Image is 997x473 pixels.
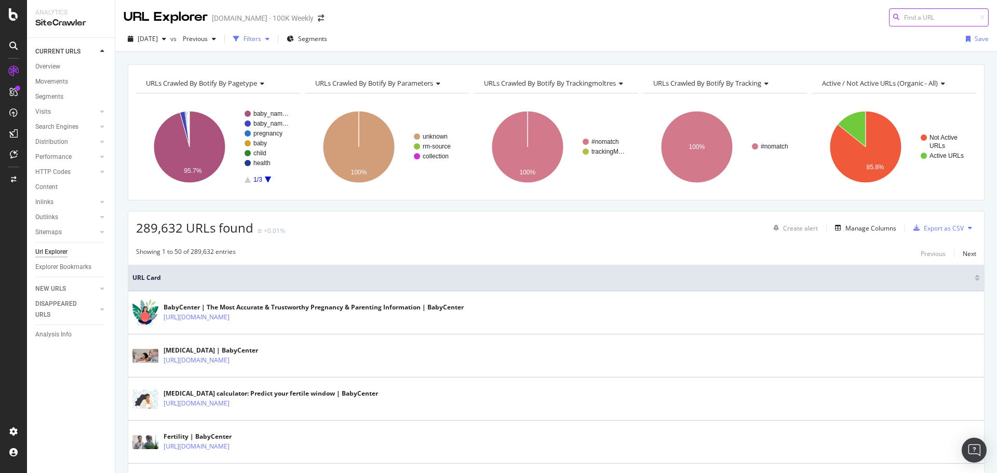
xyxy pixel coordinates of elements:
span: Active / Not Active URLs (organic - all) [822,78,938,88]
div: Filters [244,34,261,43]
img: main image [132,435,158,449]
text: 100% [351,169,367,176]
svg: A chart. [136,102,299,192]
div: SiteCrawler [35,17,106,29]
a: [URL][DOMAIN_NAME] [164,441,230,452]
svg: A chart. [643,102,806,192]
button: Previous [179,31,220,47]
div: URL Explorer [124,8,208,26]
text: baby_nam… [253,110,289,117]
text: 100% [689,143,705,151]
span: 2025 Aug. 30th [138,34,158,43]
text: Not Active [929,134,958,141]
span: URLs Crawled By Botify By trackingmoltres [484,78,616,88]
div: Manage Columns [845,224,896,233]
a: Content [35,182,107,193]
div: Content [35,182,58,193]
span: vs [170,34,179,43]
h4: URLs Crawled By Botify By trackingmoltres [482,75,631,91]
div: Sitemaps [35,227,62,238]
div: Create alert [783,224,818,233]
div: Visits [35,106,51,117]
a: Movements [35,76,107,87]
button: Create alert [769,220,818,236]
h4: Active / Not Active URLs [820,75,967,91]
button: Export as CSV [909,220,964,236]
svg: A chart. [812,102,975,192]
h4: URLs Crawled By Botify By tracking [651,75,798,91]
text: #nomatch [591,138,619,145]
text: health [253,159,271,167]
text: baby [253,140,267,147]
div: Next [963,249,976,258]
div: Analysis Info [35,329,72,340]
a: Explorer Bookmarks [35,262,107,273]
img: Equal [258,229,262,233]
img: main image [132,349,158,363]
div: Fertility | BabyCenter [164,432,275,441]
a: Segments [35,91,107,102]
div: Explorer Bookmarks [35,262,91,273]
div: Analytics [35,8,106,17]
div: DISAPPEARED URLS [35,299,88,320]
div: Outlinks [35,212,58,223]
span: URLs Crawled By Botify By parameters [315,78,433,88]
a: Performance [35,152,97,163]
div: [MEDICAL_DATA] calculator: Predict your fertile window | BabyCenter [164,389,378,398]
div: HTTP Codes [35,167,71,178]
div: [MEDICAL_DATA] | BabyCenter [164,346,275,355]
div: arrow-right-arrow-left [318,15,324,22]
div: Distribution [35,137,68,147]
text: 1/3 [253,176,262,183]
div: CURRENT URLS [35,46,80,57]
div: Previous [921,249,946,258]
a: Visits [35,106,97,117]
div: Url Explorer [35,247,68,258]
div: Showing 1 to 50 of 289,632 entries [136,247,236,260]
div: Segments [35,91,63,102]
div: Overview [35,61,60,72]
button: [DATE] [124,31,170,47]
span: 289,632 URLs found [136,219,253,236]
h4: URLs Crawled By Botify By parameters [313,75,460,91]
text: 100% [520,169,536,176]
text: 85.8% [867,164,884,171]
a: Url Explorer [35,247,107,258]
a: [URL][DOMAIN_NAME] [164,312,230,322]
text: 95.7% [184,167,201,174]
div: Open Intercom Messenger [962,438,987,463]
a: DISAPPEARED URLS [35,299,97,320]
span: URLs Crawled By Botify By tracking [653,78,761,88]
div: Performance [35,152,72,163]
span: Previous [179,34,208,43]
a: Outlinks [35,212,97,223]
text: child [253,150,266,157]
div: BabyCenter | The Most Accurate & Trustworthy Pregnancy & Parenting Information | BabyCenter [164,303,464,312]
a: Search Engines [35,121,97,132]
div: Movements [35,76,68,87]
span: URL Card [132,273,972,282]
text: baby_nam… [253,120,289,127]
button: Next [963,247,976,260]
div: Save [975,34,989,43]
text: collection [423,153,449,160]
a: Overview [35,61,107,72]
h4: URLs Crawled By Botify By pagetype [144,75,291,91]
div: A chart. [305,102,468,192]
svg: A chart. [474,102,637,192]
a: Sitemaps [35,227,97,238]
div: +0.01% [264,226,285,235]
button: Previous [921,247,946,260]
a: [URL][DOMAIN_NAME] [164,398,230,409]
a: CURRENT URLS [35,46,97,57]
text: rm-source [423,143,451,150]
img: main image [132,389,158,409]
a: Distribution [35,137,97,147]
text: pregnancy [253,130,282,137]
img: main image [132,299,158,327]
div: Export as CSV [924,224,964,233]
div: Inlinks [35,197,53,208]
